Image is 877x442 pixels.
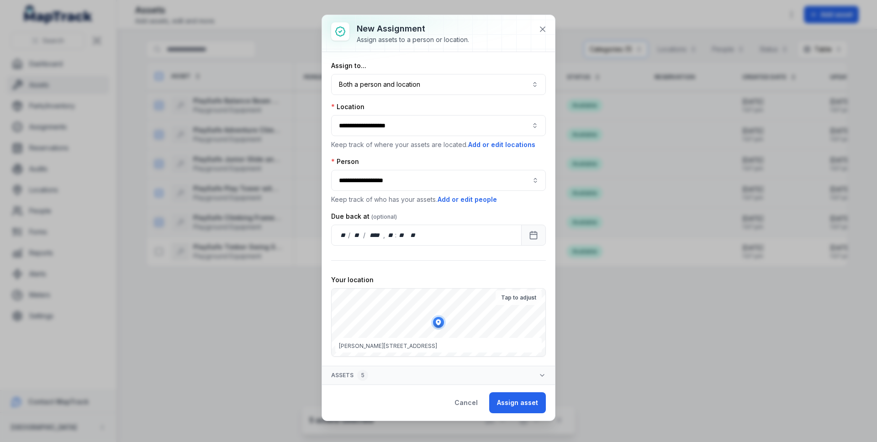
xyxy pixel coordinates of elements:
[397,231,407,240] div: minute,
[331,195,546,205] p: Keep track of who has your assets.
[521,225,546,246] button: Calendar
[339,231,348,240] div: day,
[447,392,486,413] button: Cancel
[357,22,469,35] h3: New assignment
[408,231,418,240] div: am/pm,
[357,370,368,381] div: 5
[331,212,397,221] label: Due back at
[332,289,545,356] canvas: Map
[351,231,364,240] div: month,
[331,61,366,70] label: Assign to...
[331,102,365,111] label: Location
[331,370,368,381] span: Assets
[437,195,497,205] button: Add or edit people
[322,366,555,384] button: Assets5
[331,157,359,166] label: Person
[331,275,374,284] label: Your location
[331,74,546,95] button: Both a person and location
[339,342,437,349] span: [PERSON_NAME][STREET_ADDRESS]
[383,231,386,240] div: ,
[386,231,395,240] div: hour,
[348,231,351,240] div: /
[357,35,469,44] div: Assign assets to a person or location.
[489,392,546,413] button: Assign asset
[501,294,536,301] strong: Tap to adjust
[366,231,383,240] div: year,
[468,140,536,150] button: Add or edit locations
[395,231,397,240] div: :
[331,170,546,191] input: assignment-add:person-label
[363,231,366,240] div: /
[331,140,546,150] p: Keep track of where your assets are located.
